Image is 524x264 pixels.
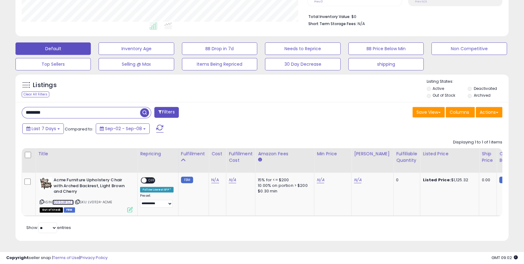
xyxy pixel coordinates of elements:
[317,177,324,183] a: N/A
[140,194,174,208] div: Preset:
[40,207,63,213] span: All listings that are currently out of stock and unavailable for purchase on Amazon
[26,225,71,231] span: Show: entries
[22,91,49,97] div: Clear All Filters
[433,93,455,98] label: Out of Stock
[482,151,494,164] div: Ship Price
[453,139,502,145] div: Displaying 1 to 1 of 1 items
[40,177,52,190] img: 41Uw4Fk33JL._SL40_.jpg
[317,151,349,157] div: Min Price
[6,255,108,261] div: seller snap | |
[423,177,474,183] div: $1,125.32
[433,86,444,91] label: Active
[476,107,502,117] button: Actions
[423,151,476,157] div: Listed Price
[75,200,112,205] span: | SKU: LV01124-ACME
[265,58,340,70] button: 30 Day Decrease
[54,177,129,196] b: Acme Furniture Upholstery Chair with Arched Backrest, Light Brown and Cherry
[446,107,475,117] button: Columns
[40,177,133,212] div: ASIN:
[258,183,309,188] div: 10.00% on portion > $200
[258,157,262,163] small: Amazon Fees.
[182,58,257,70] button: Items Being Repriced
[99,58,174,70] button: Selling @ Max
[15,58,91,70] button: Top Sellers
[229,177,236,183] a: N/A
[52,200,74,205] a: B09SLBFSZY
[53,255,79,261] a: Terms of Use
[6,255,29,261] strong: Copyright
[450,109,469,115] span: Columns
[258,151,311,157] div: Amazon Fees
[474,86,497,91] label: Deactivated
[105,125,142,132] span: Sep-02 - Sep-08
[22,123,64,134] button: Last 7 Days
[182,42,257,55] button: BB Drop in 7d
[96,123,150,134] button: Sep-02 - Sep-08
[154,107,178,118] button: Filters
[396,151,417,164] div: Fulfillable Quantity
[308,14,350,19] b: Total Inventory Value:
[265,42,340,55] button: Needs to Reprice
[258,188,309,194] div: $0.30 min
[499,177,511,183] small: FBM
[396,177,415,183] div: 0
[80,255,108,261] a: Privacy Policy
[354,177,361,183] a: N/A
[211,151,223,157] div: Cost
[140,187,174,192] div: Follow Lowest SFP *
[33,81,57,90] h5: Listings
[65,126,93,132] span: Compared to:
[99,42,174,55] button: Inventory Age
[427,79,509,85] p: Listing States:
[147,178,156,183] span: OFF
[38,151,135,157] div: Title
[358,21,365,27] span: N/A
[181,177,193,183] small: FBM
[354,151,391,157] div: [PERSON_NAME]
[491,255,518,261] span: 2025-09-16 09:02 GMT
[348,58,424,70] button: shipping
[211,177,219,183] a: N/A
[308,12,498,20] li: $0
[64,207,75,213] span: FBM
[348,42,424,55] button: BB Price Below Min
[431,42,507,55] button: Non Competitive
[229,151,253,164] div: Fulfillment Cost
[412,107,445,117] button: Save View
[258,177,309,183] div: 15% for <= $200
[308,21,357,26] b: Short Term Storage Fees:
[181,151,206,157] div: Fulfillment
[474,93,491,98] label: Archived
[140,151,176,157] div: Repricing
[32,125,56,132] span: Last 7 Days
[482,177,492,183] div: 0.00
[15,42,91,55] button: Default
[423,177,451,183] b: Listed Price:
